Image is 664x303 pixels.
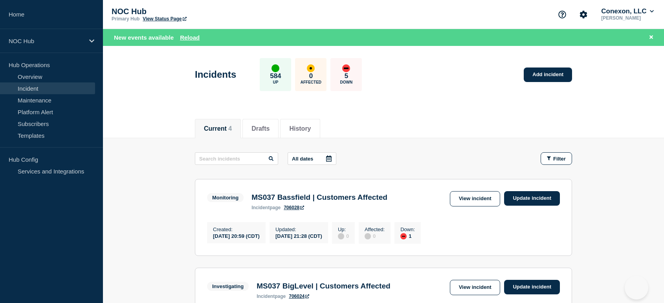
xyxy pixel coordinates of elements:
div: disabled [338,233,344,239]
p: page [257,294,286,299]
div: affected [307,64,315,72]
p: Affected [301,80,321,84]
iframe: Help Scout Beacon - Open [625,276,648,299]
input: Search incidents [195,152,278,165]
p: All dates [292,156,313,162]
p: Up [273,80,278,84]
div: 1 [400,232,415,239]
p: Primary Hub [112,16,139,22]
button: Support [554,6,570,23]
div: up [271,64,279,72]
div: down [400,233,407,239]
p: Created : [213,226,260,232]
div: [DATE] 21:28 (CDT) [275,232,322,239]
h3: MS037 BigLevel | Customers Affected [257,282,390,290]
h3: MS037 Bassfield | Customers Affected [251,193,387,202]
p: page [251,205,281,210]
div: 0 [338,232,349,239]
span: Filter [553,156,566,162]
span: incident [251,205,270,210]
div: 0 [365,232,385,239]
p: NOC Hub [9,38,84,44]
a: View Status Page [143,16,186,22]
h1: Incidents [195,69,236,80]
a: Update incident [504,280,560,294]
span: Monitoring [207,193,244,202]
p: 584 [270,72,281,80]
button: Account settings [575,6,592,23]
p: Up : [338,226,349,232]
button: Drafts [251,125,270,132]
button: History [289,125,311,132]
button: Reload [180,34,200,41]
div: down [342,64,350,72]
p: Down : [400,226,415,232]
button: All dates [288,152,336,165]
div: [DATE] 20:59 (CDT) [213,232,260,239]
span: Investigating [207,282,249,291]
a: Add incident [524,68,572,82]
p: NOC Hub [112,7,269,16]
p: 0 [309,72,313,80]
p: Down [340,80,353,84]
p: Updated : [275,226,322,232]
div: disabled [365,233,371,239]
p: [PERSON_NAME] [600,15,655,21]
button: Conexon, LLC [600,7,655,15]
a: 706024 [289,294,309,299]
button: Current 4 [204,125,232,132]
button: Filter [541,152,572,165]
a: View incident [450,191,501,206]
a: View incident [450,280,501,295]
a: 706028 [284,205,304,210]
p: Affected : [365,226,385,232]
a: Update incident [504,191,560,206]
span: 4 [228,125,232,132]
span: incident [257,294,275,299]
span: New events available [114,34,174,41]
p: 5 [345,72,348,80]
